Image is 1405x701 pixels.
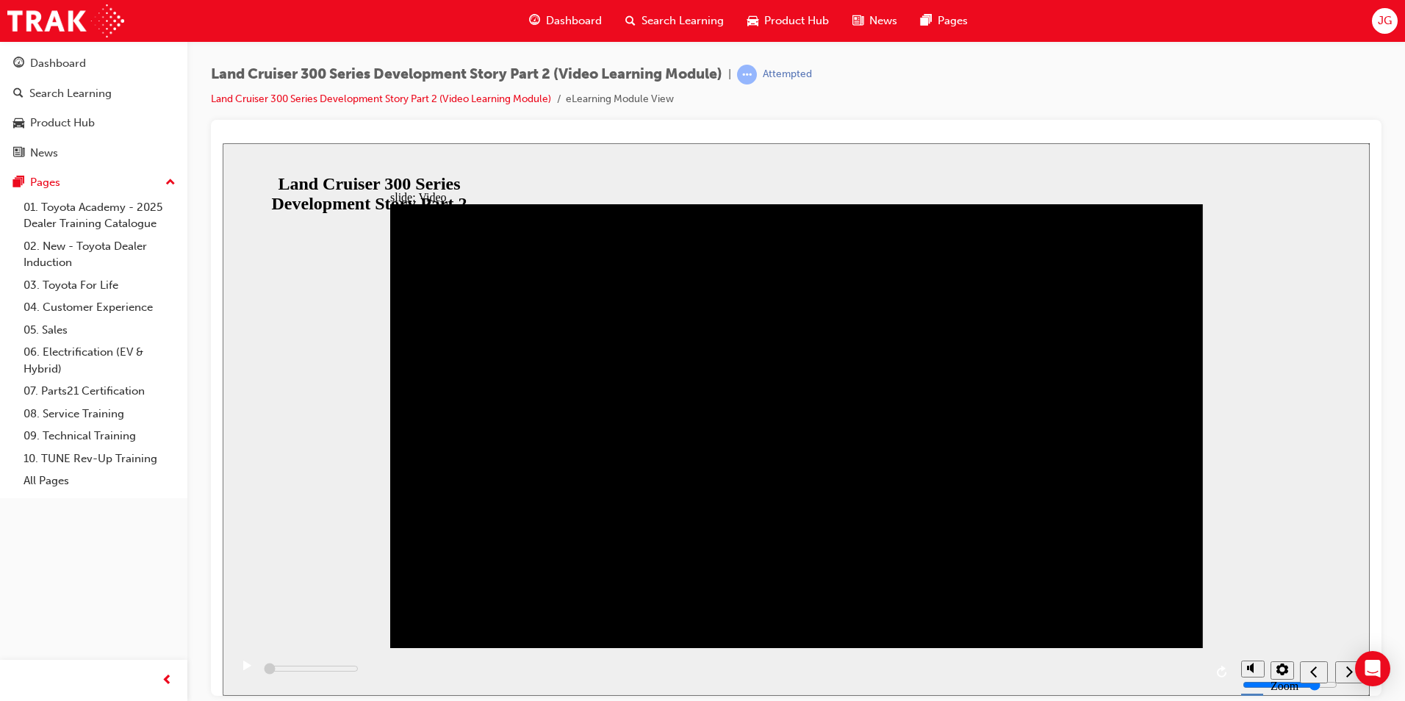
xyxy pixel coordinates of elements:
button: replay [989,518,1011,540]
a: news-iconNews [841,6,909,36]
a: 02. New - Toyota Dealer Induction [18,235,182,274]
div: Search Learning [29,85,112,102]
div: Attempted [763,68,812,82]
div: Product Hub [30,115,95,132]
button: next [1113,518,1140,540]
button: settings [1048,518,1071,536]
a: 01. Toyota Academy - 2025 Dealer Training Catalogue [18,196,182,235]
a: 10. TUNE Rev-Up Training [18,447,182,470]
a: 09. Technical Training [18,425,182,447]
a: guage-iconDashboard [517,6,614,36]
a: 07. Parts21 Certification [18,380,182,403]
label: Zoom to fit [1048,536,1076,575]
span: | [728,66,731,83]
button: JG [1372,8,1398,34]
a: search-iconSearch Learning [614,6,736,36]
span: news-icon [13,147,24,160]
div: News [30,145,58,162]
span: Dashboard [546,12,602,29]
span: Pages [938,12,968,29]
button: Pages [6,169,182,196]
span: search-icon [625,12,636,30]
span: guage-icon [529,12,540,30]
span: guage-icon [13,57,24,71]
input: volume [1020,536,1115,547]
a: Search Learning [6,80,182,107]
div: playback controls [7,505,1011,553]
span: Land Cruiser 300 Series Development Story Part 2 (Video Learning Module) [211,66,722,83]
span: car-icon [747,12,758,30]
span: news-icon [852,12,863,30]
span: pages-icon [13,176,24,190]
input: slide progress [41,520,136,531]
a: News [6,140,182,167]
a: 06. Electrification (EV & Hybrid) [18,341,182,380]
a: 04. Customer Experience [18,296,182,319]
a: All Pages [18,470,182,492]
div: Pages [30,174,60,191]
a: Land Cruiser 300 Series Development Story Part 2 (Video Learning Module) [211,93,551,105]
div: Dashboard [30,55,86,72]
span: car-icon [13,117,24,130]
div: Open Intercom Messenger [1355,651,1390,686]
button: play/pause [7,517,32,542]
span: prev-icon [162,672,173,690]
li: eLearning Module View [566,91,674,108]
span: Product Hub [764,12,829,29]
a: 03. Toyota For Life [18,274,182,297]
a: pages-iconPages [909,6,980,36]
span: up-icon [165,173,176,193]
span: JG [1378,12,1392,29]
span: search-icon [13,87,24,101]
span: learningRecordVerb_ATTEMPT-icon [737,65,757,85]
a: 05. Sales [18,319,182,342]
img: Trak [7,4,124,37]
span: Search Learning [642,12,724,29]
div: misc controls [1018,505,1070,553]
button: DashboardSearch LearningProduct HubNews [6,47,182,169]
button: volume [1018,517,1042,534]
span: News [869,12,897,29]
nav: slide navigation [1077,505,1140,553]
a: Product Hub [6,109,182,137]
a: car-iconProduct Hub [736,6,841,36]
span: pages-icon [921,12,932,30]
a: Dashboard [6,50,182,77]
a: 08. Service Training [18,403,182,425]
button: previous [1077,518,1105,540]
